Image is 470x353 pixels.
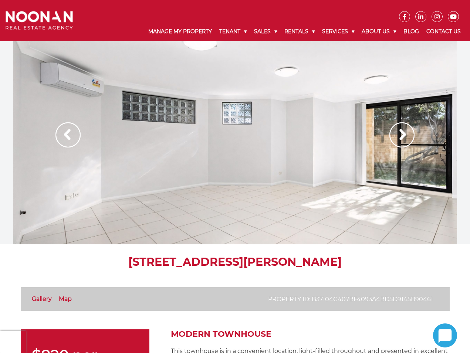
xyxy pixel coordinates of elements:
a: About Us [358,22,400,41]
p: Property ID: b37104c407bf4093a4bd5d9145b90461 [268,295,433,304]
h2: Modern Townhouse [171,329,450,339]
a: Services [318,22,358,41]
a: Blog [400,22,423,41]
img: Noonan Real Estate Agency [6,11,73,30]
a: Tenant [216,22,250,41]
h1: [STREET_ADDRESS][PERSON_NAME] [21,255,450,269]
a: Map [59,295,72,302]
a: Rentals [281,22,318,41]
img: Arrow slider [55,122,81,147]
img: Arrow slider [389,122,415,147]
a: Manage My Property [145,22,216,41]
a: Contact Us [423,22,464,41]
a: Sales [250,22,281,41]
a: Gallery [32,295,52,302]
